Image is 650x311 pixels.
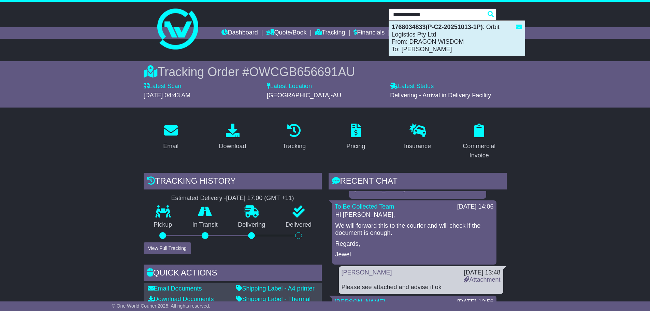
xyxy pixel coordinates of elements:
[342,121,370,153] a: Pricing
[144,265,322,283] div: Quick Actions
[342,284,501,291] div: Please see attached and advise if ok
[228,221,276,229] p: Delivering
[464,269,500,277] div: [DATE] 13:48
[148,285,202,292] a: Email Documents
[457,203,494,211] div: [DATE] 14:06
[249,65,355,79] span: OWCGB656691AU
[390,92,491,99] span: Delivering - Arrival in Delivery Facility
[329,173,507,191] div: RECENT CHAT
[335,211,493,219] p: Hi [PERSON_NAME],
[456,142,502,160] div: Commercial Invoice
[236,296,311,310] a: Shipping Label - Thermal printer
[267,83,312,90] label: Latest Location
[144,195,322,202] div: Estimated Delivery -
[464,276,500,283] a: Attachment
[392,24,483,30] strong: 1768034833(P-C2-20251013-1P)
[267,92,341,99] span: [GEOGRAPHIC_DATA]-AU
[404,142,431,151] div: Insurance
[144,83,182,90] label: Latest Scan
[335,298,385,305] a: [PERSON_NAME]
[159,121,183,153] a: Email
[400,121,435,153] a: Insurance
[335,240,493,248] p: Regards,
[346,142,365,151] div: Pricing
[112,303,211,309] span: © One World Courier 2025. All rights reserved.
[221,27,258,39] a: Dashboard
[342,269,392,276] a: [PERSON_NAME]
[283,142,306,151] div: Tracking
[144,65,507,79] div: Tracking Order #
[226,195,294,202] div: [DATE] 17:00 (GMT +11)
[148,296,214,302] a: Download Documents
[353,27,385,39] a: Financials
[335,203,394,210] a: To Be Collected Team
[144,173,322,191] div: Tracking history
[278,121,310,153] a: Tracking
[219,142,246,151] div: Download
[457,298,493,306] div: [DATE] 12:56
[335,222,493,237] p: We will forward this to the courier and will check if the document is enough.
[163,142,178,151] div: Email
[182,221,228,229] p: In Transit
[335,251,493,258] p: Jewel
[452,121,507,162] a: Commercial Invoice
[315,27,345,39] a: Tracking
[144,92,191,99] span: [DATE] 04:43 AM
[390,83,434,90] label: Latest Status
[389,21,525,56] div: : Orbit Logistics Pty Ltd From: DRAGON WISDOM To: [PERSON_NAME]
[236,285,315,292] a: Shipping Label - A4 printer
[144,221,183,229] p: Pickup
[214,121,250,153] a: Download
[275,221,322,229] p: Delivered
[144,242,191,254] button: View Full Tracking
[266,27,306,39] a: Quote/Book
